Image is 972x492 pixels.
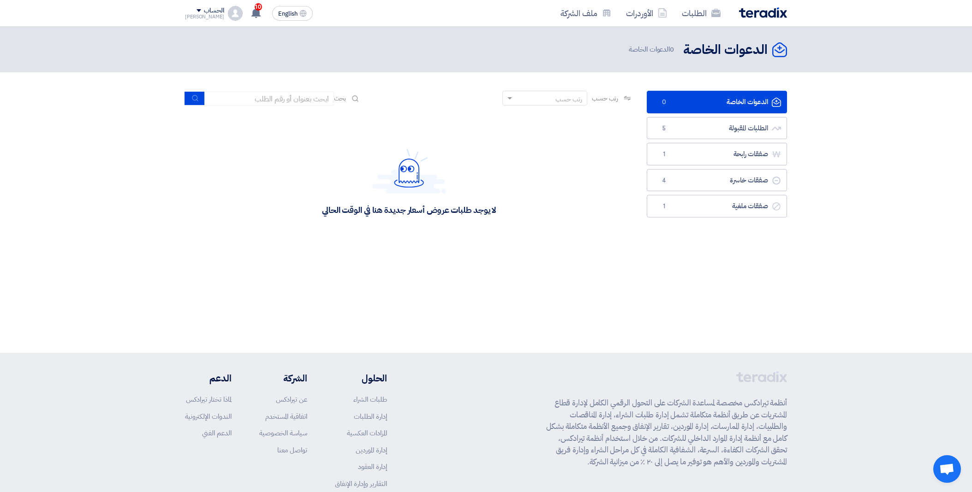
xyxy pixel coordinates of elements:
[647,169,787,192] a: صفقات خاسرة4
[647,195,787,217] a: صفقات ملغية1
[186,394,232,404] a: لماذا تختار تيرادكس
[202,428,232,438] a: الدعم الفني
[592,94,618,103] span: رتب حسب
[185,14,224,19] div: [PERSON_NAME]
[647,117,787,140] a: الطلبات المقبولة5
[629,44,676,55] span: الدعوات الخاصة
[335,371,387,385] li: الحلول
[358,462,387,472] a: إدارة العقود
[658,150,669,159] span: 1
[933,455,961,483] div: Open chat
[647,143,787,165] a: صفقات رابحة1
[555,94,582,104] div: رتب حسب
[185,411,232,422] a: الندوات الإلكترونية
[205,92,334,105] input: ابحث بعنوان أو رقم الطلب
[335,479,387,489] a: التقارير وإدارة الإنفاق
[278,11,298,17] span: English
[277,445,307,455] a: تواصل معنا
[356,445,387,455] a: إدارة الموردين
[658,202,669,211] span: 1
[546,397,787,468] p: أنظمة تيرادكس مخصصة لمساعدة الشركات على التحول الرقمي الكامل لإدارة قطاع المشتريات عن طريق أنظمة ...
[739,7,787,18] img: Teradix logo
[674,2,728,24] a: الطلبات
[372,149,446,193] img: Hello
[204,7,224,15] div: الحساب
[185,371,232,385] li: الدعم
[347,428,387,438] a: المزادات العكسية
[670,44,674,54] span: 0
[322,205,496,215] div: لا يوجد طلبات عروض أسعار جديدة هنا في الوقت الحالي
[276,394,307,404] a: عن تيرادكس
[354,411,387,422] a: إدارة الطلبات
[272,6,313,21] button: English
[255,3,262,11] span: 10
[334,94,346,103] span: بحث
[553,2,619,24] a: ملف الشركة
[259,428,307,438] a: سياسة الخصوصية
[619,2,674,24] a: الأوردرات
[259,371,307,385] li: الشركة
[658,124,669,133] span: 5
[265,411,307,422] a: اتفاقية المستخدم
[658,176,669,185] span: 4
[228,6,243,21] img: profile_test.png
[683,41,768,59] h2: الدعوات الخاصة
[647,91,787,113] a: الدعوات الخاصة0
[353,394,387,404] a: طلبات الشراء
[658,98,669,107] span: 0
